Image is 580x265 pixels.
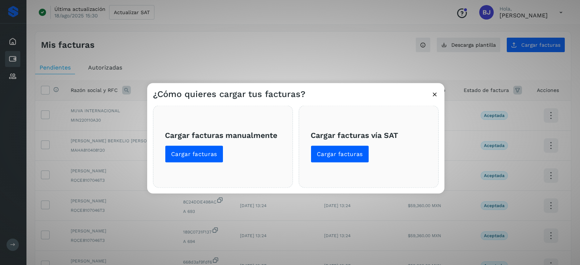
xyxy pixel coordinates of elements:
[311,146,369,163] button: Cargar facturas
[311,130,427,139] h3: Cargar facturas vía SAT
[317,150,363,158] span: Cargar facturas
[153,89,305,100] h3: ¿Cómo quieres cargar tus facturas?
[171,150,217,158] span: Cargar facturas
[165,146,223,163] button: Cargar facturas
[165,130,281,139] h3: Cargar facturas manualmente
